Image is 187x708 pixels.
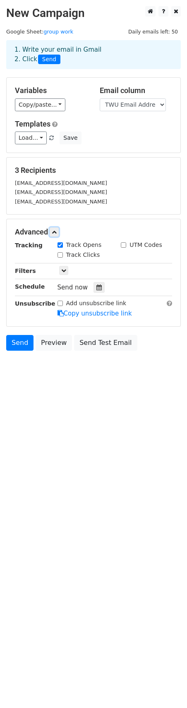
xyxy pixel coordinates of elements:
[125,27,181,36] span: Daily emails left: 50
[66,299,127,308] label: Add unsubscribe link
[125,29,181,35] a: Daily emails left: 50
[58,284,88,291] span: Send now
[43,29,73,35] a: group work
[15,98,65,111] a: Copy/paste...
[66,251,100,259] label: Track Clicks
[74,335,137,351] a: Send Test Email
[38,55,60,65] span: Send
[8,45,179,64] div: 1. Write your email in Gmail 2. Click
[6,6,181,20] h2: New Campaign
[15,283,45,290] strong: Schedule
[66,241,102,249] label: Track Opens
[15,242,43,249] strong: Tracking
[15,166,172,175] h5: 3 Recipients
[15,180,107,186] small: [EMAIL_ADDRESS][DOMAIN_NAME]
[15,86,87,95] h5: Variables
[15,132,47,144] a: Load...
[15,300,55,307] strong: Unsubscribe
[15,120,50,128] a: Templates
[146,668,187,708] iframe: Chat Widget
[58,310,132,317] a: Copy unsubscribe link
[15,199,107,205] small: [EMAIL_ADDRESS][DOMAIN_NAME]
[129,241,162,249] label: UTM Codes
[60,132,81,144] button: Save
[15,189,107,195] small: [EMAIL_ADDRESS][DOMAIN_NAME]
[6,29,73,35] small: Google Sheet:
[36,335,72,351] a: Preview
[6,335,34,351] a: Send
[15,227,172,237] h5: Advanced
[15,268,36,274] strong: Filters
[100,86,172,95] h5: Email column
